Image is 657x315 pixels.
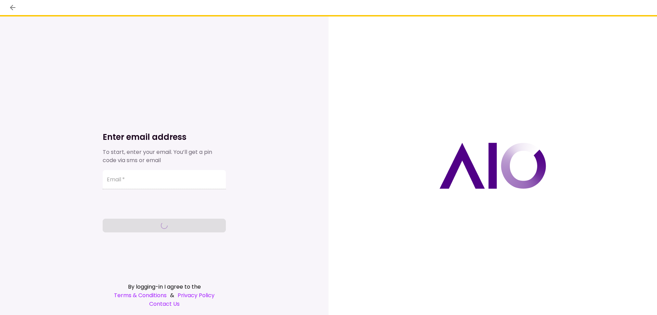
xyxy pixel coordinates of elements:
[103,282,226,291] div: By logging-in I agree to the
[103,291,226,300] div: &
[103,132,226,143] h1: Enter email address
[103,300,226,308] a: Contact Us
[7,2,18,13] button: back
[439,143,546,189] img: AIO logo
[114,291,167,300] a: Terms & Conditions
[178,291,215,300] a: Privacy Policy
[103,148,226,165] div: To start, enter your email. You’ll get a pin code via sms or email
